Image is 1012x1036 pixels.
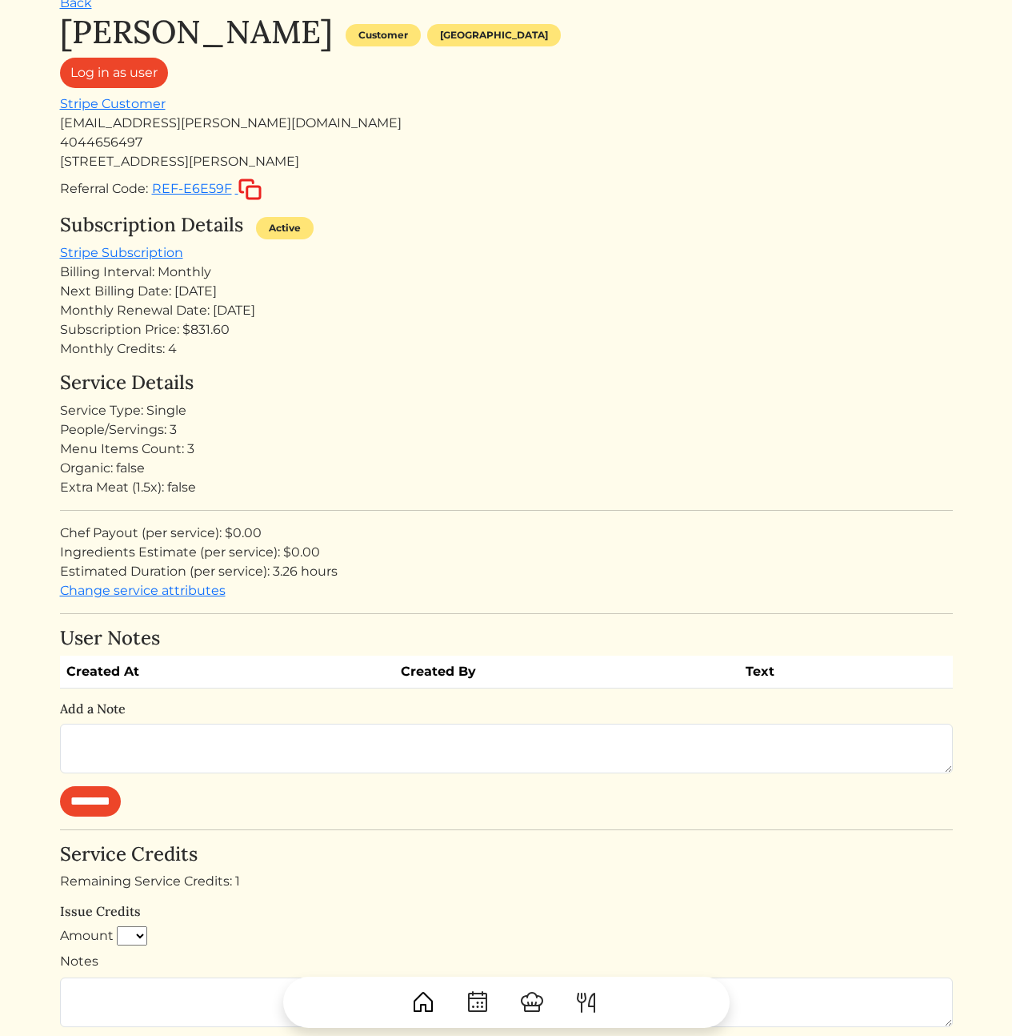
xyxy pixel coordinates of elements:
[60,114,953,133] div: [EMAIL_ADDRESS][PERSON_NAME][DOMAIN_NAME]
[346,24,421,46] div: Customer
[60,339,953,359] div: Monthly Credits: 4
[60,214,243,237] h4: Subscription Details
[60,58,168,88] a: Log in as user
[60,401,953,420] div: Service Type: Single
[256,217,314,239] div: Active
[60,459,953,478] div: Organic: false
[60,282,953,301] div: Next Billing Date: [DATE]
[465,990,490,1015] img: CalendarDots-5bcf9d9080389f2a281d69619e1c85352834be518fbc73d9501aef674afc0d57.svg
[60,301,953,320] div: Monthly Renewal Date: [DATE]
[60,562,953,581] div: Estimated Duration (per service): 3.26 hours
[410,990,436,1015] img: House-9bf13187bcbb5817f509fe5e7408150f90897510c4275e13d0d5fca38e0b5951.svg
[60,952,98,971] label: Notes
[60,926,114,946] label: Amount
[60,872,953,891] div: Remaining Service Credits: 1
[519,990,545,1015] img: ChefHat-a374fb509e4f37eb0702ca99f5f64f3b6956810f32a249b33092029f8484b388.svg
[60,440,953,459] div: Menu Items Count: 3
[60,627,953,650] h4: User Notes
[60,656,395,689] th: Created At
[151,178,262,201] button: REF-E6E59F
[60,583,226,598] a: Change service attributes
[60,420,953,440] div: People/Servings: 3
[60,524,953,543] div: Chef Payout (per service): $0.00
[60,96,166,111] a: Stripe Customer
[60,843,953,866] h4: Service Credits
[60,13,333,51] h1: [PERSON_NAME]
[60,904,953,919] h6: Issue Credits
[574,990,599,1015] img: ForkKnife-55491504ffdb50bab0c1e09e7649658475375261d09fd45db06cec23bce548bf.svg
[60,152,953,171] div: [STREET_ADDRESS][PERSON_NAME]
[60,181,148,196] span: Referral Code:
[60,701,953,717] h6: Add a Note
[152,181,232,196] span: REF-E6E59F
[60,245,183,260] a: Stripe Subscription
[60,320,953,339] div: Subscription Price: $831.60
[739,656,902,689] th: Text
[238,179,262,200] img: copy-c88c4d5ff2289bbd861d3078f624592c1430c12286b036973db34a3c10e19d95.svg
[60,543,953,562] div: Ingredients Estimate (per service): $0.00
[60,478,953,497] div: Extra Meat (1.5x): false
[427,24,561,46] div: [GEOGRAPHIC_DATA]
[394,656,739,689] th: Created By
[60,371,953,395] h4: Service Details
[60,133,953,152] div: 4044656497
[60,263,953,282] div: Billing Interval: Monthly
